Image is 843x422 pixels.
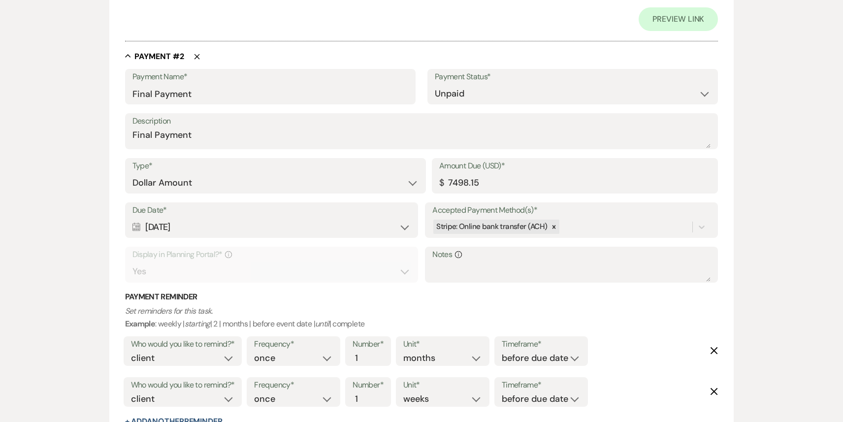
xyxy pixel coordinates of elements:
[132,70,408,84] label: Payment Name*
[125,51,184,61] button: Payment #2
[132,114,711,129] label: Description
[254,378,333,392] label: Frequency*
[403,378,482,392] label: Unit*
[134,51,184,62] h5: Payment # 2
[132,248,411,262] label: Display in Planning Portal?*
[132,203,411,218] label: Due Date*
[502,337,581,352] label: Timeframe*
[125,292,718,302] h3: Payment Reminder
[254,337,333,352] label: Frequency*
[315,319,329,329] i: until
[353,337,384,352] label: Number*
[185,319,210,329] i: starting
[639,7,718,31] a: Preview Link
[132,129,711,148] textarea: Final Payment
[432,248,711,262] label: Notes
[436,222,547,231] span: Stripe: Online bank transfer (ACH)
[353,378,384,392] label: Number*
[131,337,235,352] label: Who would you like to remind?*
[125,306,213,316] i: Set reminders for this task.
[432,203,711,218] label: Accepted Payment Method(s)*
[439,159,711,173] label: Amount Due (USD)*
[435,70,711,84] label: Payment Status*
[132,218,411,237] div: [DATE]
[403,337,482,352] label: Unit*
[502,378,581,392] label: Timeframe*
[131,378,235,392] label: Who would you like to remind?*
[439,176,444,190] div: $
[125,319,156,329] b: Example
[132,159,419,173] label: Type*
[125,305,718,330] p: : weekly | | 2 | months | before event date | | complete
